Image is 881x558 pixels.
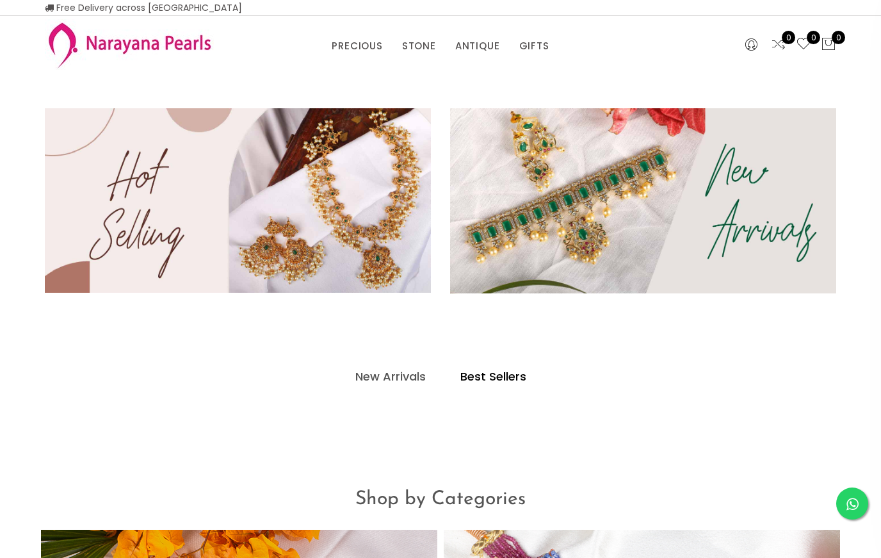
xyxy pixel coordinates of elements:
span: 0 [807,31,820,44]
a: GIFTS [519,37,549,56]
a: 0 [771,37,786,53]
a: PRECIOUS [332,37,382,56]
a: 0 [796,37,811,53]
span: 0 [782,31,795,44]
a: STONE [402,37,436,56]
span: Free Delivery across [GEOGRAPHIC_DATA] [45,1,242,14]
h4: New Arrivals [355,369,426,384]
span: 0 [832,31,845,44]
h4: Best Sellers [460,369,526,384]
a: ANTIQUE [455,37,500,56]
button: 0 [821,37,836,53]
